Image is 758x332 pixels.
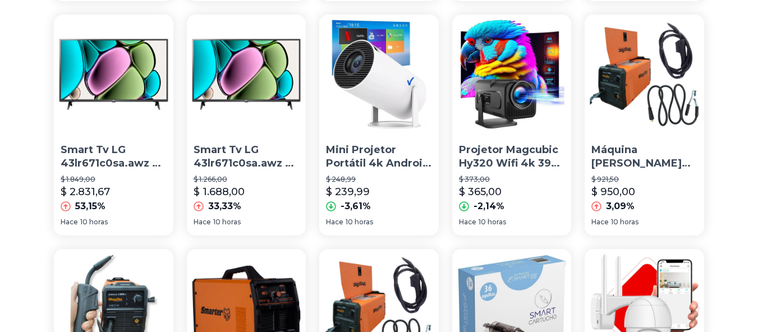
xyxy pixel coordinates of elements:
[194,184,245,200] p: $ 1.688,00
[591,218,609,227] span: Hace
[479,218,506,227] span: 10 horas
[61,143,167,171] p: Smart Tv LG 43lr671c0sa.awz 43 Led
[606,200,635,213] p: 3,09%
[459,143,565,171] p: Projetor Magcubic Hy320 Wifi 4k 390 Ansi Android 11 Smart
[61,218,78,227] span: Hace
[452,15,572,236] a: Projetor Magcubic Hy320 Wifi 4k 390 Ansi Android 11 SmartProjetor Magcubic Hy320 Wifi 4k 390 Ansi...
[459,175,565,184] p: $ 373,00
[61,175,167,184] p: $ 1.849,00
[319,15,439,236] a: Mini Projetor Portátil 4k Android Full Hd Smart Wifi CinemaMini Projetor Portátil 4k Android Full...
[194,175,300,184] p: $ 1.266,00
[75,200,105,213] p: 53,15%
[341,200,371,213] p: -3,61%
[459,218,476,227] span: Hace
[61,184,110,200] p: $ 2.831,67
[54,15,173,134] img: Smart Tv LG 43lr671c0sa.awz 43 Led
[591,143,697,171] p: Máquina [PERSON_NAME] Smarter Ecoflux Mig Mma 120a Cor Laranja
[326,184,370,200] p: $ 239,99
[187,15,306,134] img: Smart Tv LG 43lr671c0sa.awz 43 Led
[326,175,432,184] p: $ 248,99
[585,15,704,236] a: Máquina De Solda Smarter Ecoflux Mig Mma 120a Cor LaranjaMáquina [PERSON_NAME] Smarter Ecoflux Mi...
[208,200,241,213] p: 33,33%
[585,15,704,134] img: Máquina De Solda Smarter Ecoflux Mig Mma 120a Cor Laranja
[591,175,697,184] p: $ 921,50
[54,15,173,236] a: Smart Tv LG 43lr671c0sa.awz 43 LedSmart Tv LG 43lr671c0sa.awz 43 Led$ 1.849,00$ 2.831,6753,15%Hac...
[474,200,504,213] p: -2,14%
[591,184,635,200] p: $ 950,00
[187,15,306,236] a: Smart Tv LG 43lr671c0sa.awz 43 LedSmart Tv LG 43lr671c0sa.awz 43 Led$ 1.266,00$ 1.688,0033,33%Hac...
[80,218,108,227] span: 10 horas
[194,218,211,227] span: Hace
[346,218,373,227] span: 10 horas
[611,218,638,227] span: 10 horas
[459,184,502,200] p: $ 365,00
[326,218,343,227] span: Hace
[326,143,432,171] p: Mini Projetor Portátil 4k Android Full Hd Smart Wifi Cinema
[194,143,300,171] p: Smart Tv LG 43lr671c0sa.awz 43 Led
[319,15,439,134] img: Mini Projetor Portátil 4k Android Full Hd Smart Wifi Cinema
[213,218,241,227] span: 10 horas
[452,15,572,134] img: Projetor Magcubic Hy320 Wifi 4k 390 Ansi Android 11 Smart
